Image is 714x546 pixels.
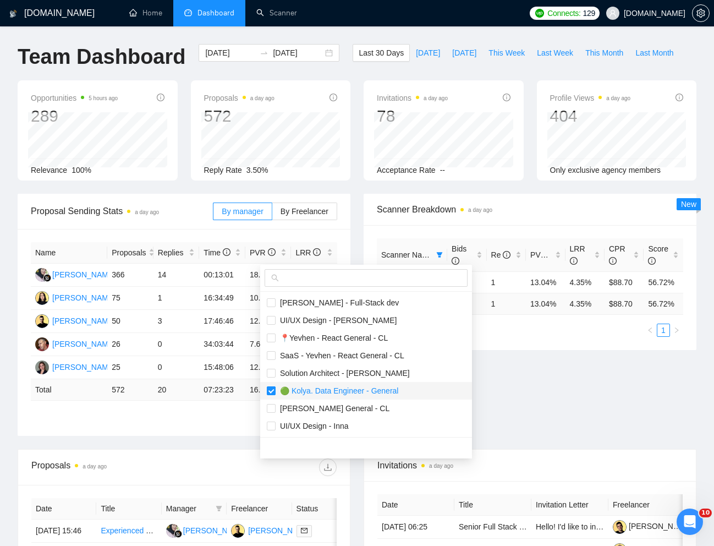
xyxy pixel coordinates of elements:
[468,207,492,213] time: a day ago
[31,458,184,476] div: Proposals
[276,334,388,342] span: 📍Yevhen - React General - СL
[629,44,679,62] button: Last Month
[112,247,146,259] span: Proposals
[246,166,268,174] span: 3.50%
[583,7,595,19] span: 129
[377,106,448,127] div: 78
[359,47,404,59] span: Last 30 Days
[35,268,49,282] img: FF
[605,293,644,314] td: $ 88.70
[245,287,292,310] td: 10.67%
[183,525,246,537] div: [PERSON_NAME]
[570,244,585,265] span: LRR
[377,458,683,472] span: Invitations
[410,44,446,62] button: [DATE]
[158,247,187,259] span: Replies
[585,47,623,59] span: This Month
[635,47,673,59] span: Last Month
[96,498,161,520] th: Title
[605,271,644,293] td: $88.70
[276,369,410,378] span: Solution Architect - [PERSON_NAME]
[446,44,482,62] button: [DATE]
[459,522,664,531] a: Senior Full Stack Developer with Smart Contract Experience
[101,526,324,535] a: Experienced Front-End Developer Needed for One-Month Project
[199,310,245,333] td: 17:46:46
[166,503,211,515] span: Manager
[296,503,342,515] span: Status
[530,250,556,259] span: PVR
[107,287,153,310] td: 75
[153,379,200,401] td: 20
[548,251,556,259] span: info-circle
[245,310,292,333] td: 12.00%
[199,356,245,379] td: 15:48:06
[223,248,230,256] span: info-circle
[199,379,245,401] td: 07:23:23
[245,379,292,401] td: 16.61 %
[320,463,336,472] span: download
[31,91,118,105] span: Opportunities
[276,351,404,360] span: SaaS - Yevhen - React General - СL
[276,404,389,413] span: [PERSON_NAME] General - СL
[162,498,227,520] th: Manager
[107,379,153,401] td: 572
[204,248,230,257] span: Time
[644,293,683,314] td: 56.72 %
[276,386,398,395] span: 🟢 Kolya. Data Engineer - General
[429,463,453,469] time: a day ago
[35,291,49,305] img: NB
[231,526,311,534] a: YS[PERSON_NAME]
[271,274,279,282] span: search
[52,338,116,350] div: [PERSON_NAME]
[268,248,276,256] span: info-circle
[129,8,162,18] a: homeHome
[609,244,625,265] span: CPR
[213,500,224,517] span: filter
[606,95,630,101] time: a day ago
[166,526,246,534] a: FF[PERSON_NAME]
[248,525,311,537] div: [PERSON_NAME]
[107,356,153,379] td: 25
[276,422,349,430] span: UI/UX Design - Inna
[377,516,454,539] td: [DATE] 06:25
[31,242,107,264] th: Name
[31,166,67,174] span: Relevance
[452,244,466,265] span: Bids
[670,324,683,337] li: Next Page
[153,356,200,379] td: 0
[174,530,182,538] img: gigradar-bm.png
[565,293,605,314] td: 4.35 %
[222,207,263,216] span: By manager
[550,91,631,105] span: Profile Views
[526,293,565,314] td: 13.04 %
[550,166,661,174] span: Only exclusive agency members
[153,264,200,287] td: 14
[35,270,116,279] a: FF[PERSON_NAME]
[319,458,337,476] button: download
[488,47,525,59] span: This Week
[107,242,153,264] th: Proposals
[454,516,531,539] td: Senior Full Stack Developer with Smart Contract Experience
[35,337,49,351] img: DD
[199,287,245,310] td: 16:34:49
[648,244,668,265] span: Score
[295,248,321,257] span: LRR
[377,494,454,516] th: Date
[487,293,526,314] td: 1
[31,204,213,218] span: Proposal Sending Stats
[677,509,703,535] iframe: Intercom live chat
[35,362,116,371] a: IM[PERSON_NAME]
[657,324,670,337] li: 1
[250,95,274,101] time: a day ago
[377,166,436,174] span: Acceptance Rate
[89,95,118,101] time: 5 hours ago
[693,9,709,18] span: setting
[692,9,710,18] a: setting
[699,509,712,517] span: 10
[491,250,511,259] span: Re
[681,200,696,209] span: New
[153,310,200,333] td: 3
[550,106,631,127] div: 404
[245,333,292,356] td: 7.69%
[52,292,116,304] div: [PERSON_NAME]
